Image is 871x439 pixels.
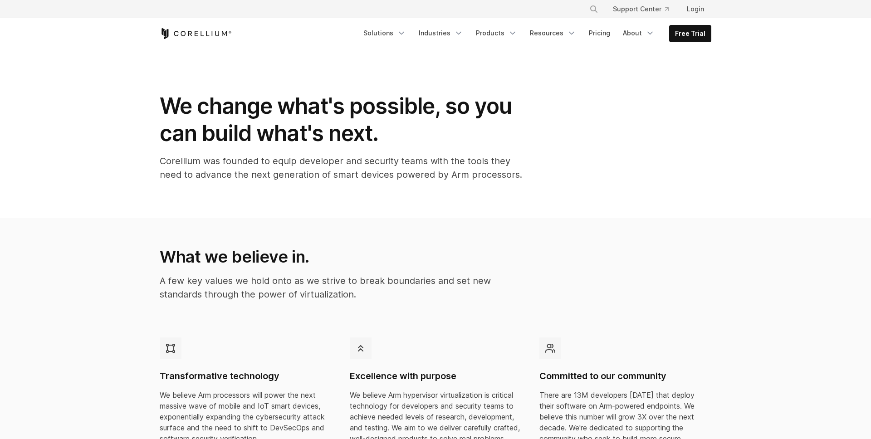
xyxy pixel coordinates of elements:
h2: What we believe in. [160,247,521,267]
h4: Transformative technology [160,370,332,382]
h4: Committed to our community [539,370,711,382]
div: Navigation Menu [358,25,711,42]
a: Products [470,25,523,41]
div: Navigation Menu [578,1,711,17]
a: Solutions [358,25,411,41]
button: Search [586,1,602,17]
a: Corellium Home [160,28,232,39]
a: Support Center [606,1,676,17]
p: Corellium was founded to equip developer and security teams with the tools they need to advance t... [160,154,523,181]
a: Pricing [583,25,616,41]
a: About [617,25,660,41]
h4: Excellence with purpose [350,370,522,382]
a: Industries [413,25,469,41]
a: Login [680,1,711,17]
h1: We change what's possible, so you can build what's next. [160,93,523,147]
a: Free Trial [670,25,711,42]
a: Resources [524,25,582,41]
p: A few key values we hold onto as we strive to break boundaries and set new standards through the ... [160,274,521,301]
